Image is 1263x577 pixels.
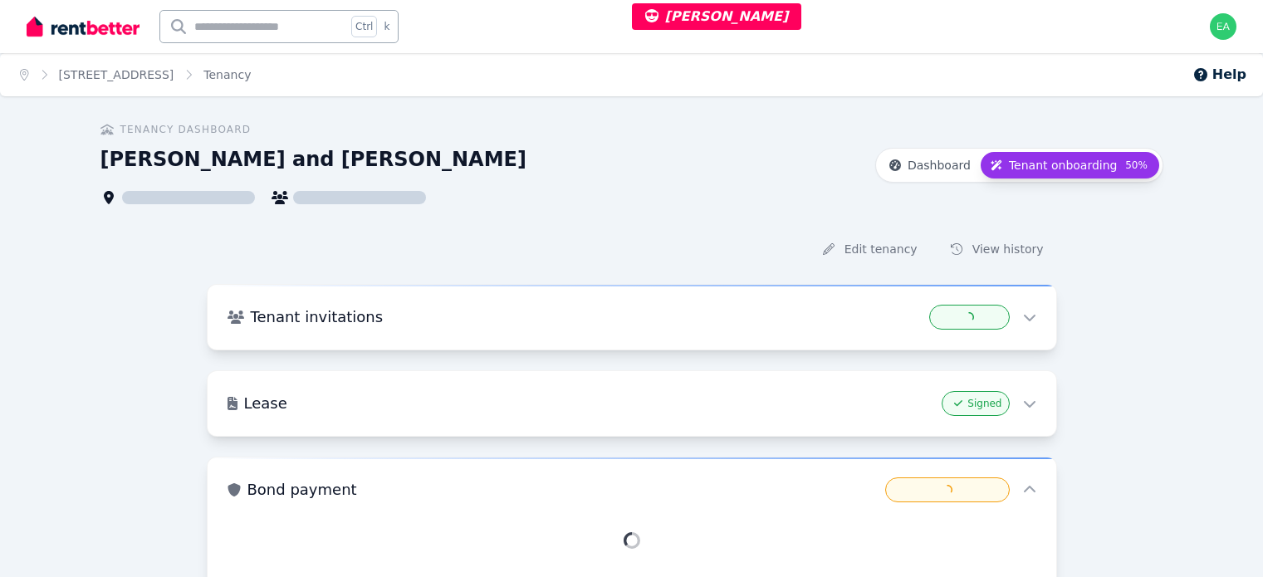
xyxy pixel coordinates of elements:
[879,152,981,178] button: Dashboard
[351,16,377,37] span: Ctrl
[27,14,140,39] img: RentBetter
[967,397,1001,410] span: Signed
[981,152,1159,178] button: Tenant onboarding50%
[247,478,879,501] h3: Bond payment
[59,68,174,81] a: [STREET_ADDRESS]
[1124,159,1149,172] span: 50 %
[244,392,935,415] h3: Lease
[908,157,971,174] span: Dashboard
[1192,65,1246,85] button: Help
[1210,13,1236,40] img: earl@rentbetter.com.au
[120,123,252,136] span: Tenancy Dashboard
[810,234,931,264] button: Edit tenancy
[251,306,923,329] h3: Tenant invitations
[1009,157,1118,174] span: Tenant onboarding
[203,68,251,81] a: Tenancy
[937,234,1057,264] button: View history
[100,146,526,173] h1: [PERSON_NAME] and [PERSON_NAME]
[645,8,789,24] span: [PERSON_NAME]
[384,20,389,33] span: k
